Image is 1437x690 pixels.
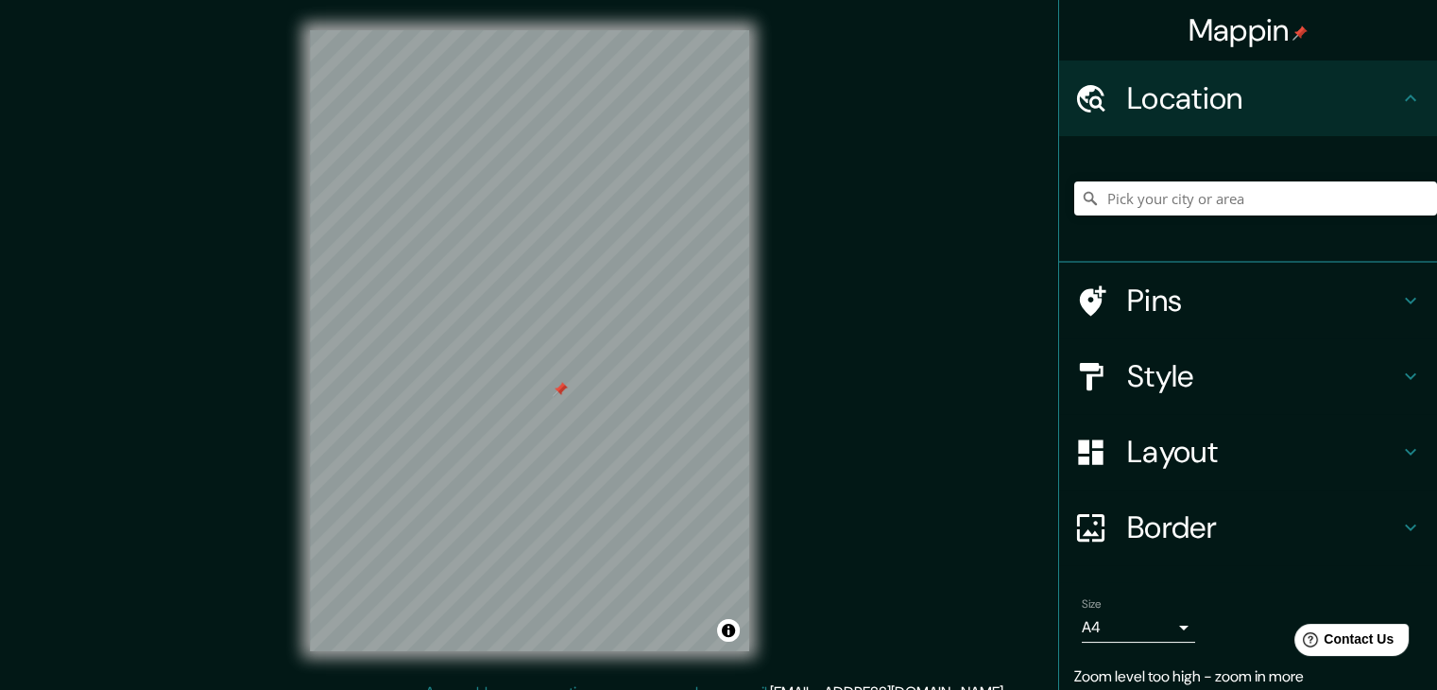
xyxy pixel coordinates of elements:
h4: Style [1127,357,1399,395]
label: Size [1082,596,1102,612]
div: Pins [1059,263,1437,338]
div: A4 [1082,612,1195,643]
img: pin-icon.png [1292,26,1308,41]
h4: Mappin [1189,11,1309,49]
canvas: Map [310,30,749,651]
h4: Pins [1127,282,1399,319]
div: Border [1059,490,1437,565]
div: Location [1059,60,1437,136]
input: Pick your city or area [1074,181,1437,216]
h4: Location [1127,79,1399,117]
button: Toggle attribution [717,619,740,642]
div: Layout [1059,414,1437,490]
p: Zoom level too high - zoom in more [1074,665,1422,688]
iframe: Help widget launcher [1269,616,1416,669]
div: Style [1059,338,1437,414]
h4: Border [1127,509,1399,546]
h4: Layout [1127,433,1399,471]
